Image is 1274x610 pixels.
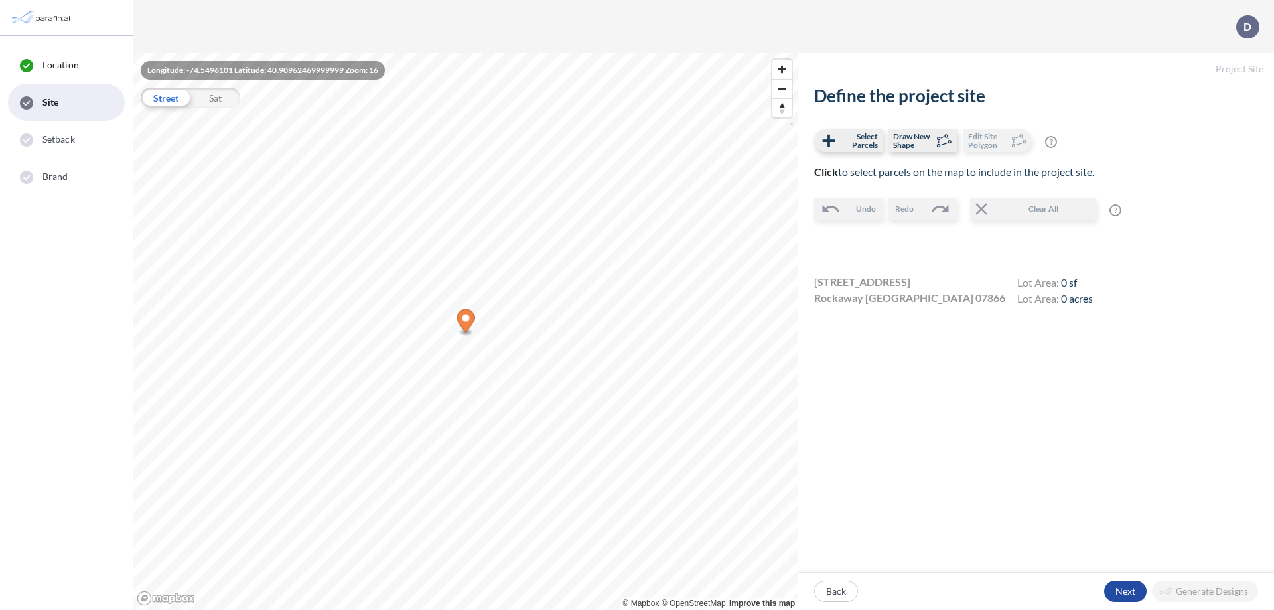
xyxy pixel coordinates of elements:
[42,96,58,109] span: Site
[814,165,838,178] b: Click
[772,80,792,98] span: Zoom out
[826,585,846,598] p: Back
[1045,136,1057,148] span: ?
[970,198,1096,220] button: Clear All
[10,5,74,30] img: Parafin
[888,198,957,220] button: Redo
[662,599,726,608] a: OpenStreetMap
[968,132,1007,149] span: Edit Site Polygon
[42,58,79,72] span: Location
[991,203,1095,215] span: Clear All
[814,274,910,290] span: [STREET_ADDRESS]
[814,86,1258,106] h2: Define the project site
[729,599,795,608] a: Improve this map
[798,53,1274,86] h5: Project Site
[137,591,195,606] a: Mapbox homepage
[42,133,75,146] span: Setback
[772,99,792,117] span: Reset bearing to north
[1061,292,1093,305] span: 0 acres
[623,599,660,608] a: Mapbox
[190,88,240,108] div: Sat
[1017,292,1093,308] h4: Lot Area:
[895,203,914,215] span: Redo
[1243,21,1251,33] p: D
[457,309,475,337] div: Map marker
[814,581,858,602] button: Back
[141,61,385,80] div: Longitude: -74.5496101 Latitude: 40.90962469999999 Zoom: 16
[772,79,792,98] button: Zoom out
[893,132,932,149] span: Draw New Shape
[814,198,883,220] button: Undo
[772,60,792,79] button: Zoom in
[1109,204,1121,216] span: ?
[856,203,876,215] span: Undo
[42,170,68,183] span: Brand
[839,132,878,149] span: Select Parcels
[133,53,798,610] canvas: Map
[814,290,1005,306] span: Rockaway [GEOGRAPHIC_DATA] 07866
[1115,585,1135,598] p: Next
[814,165,1094,178] span: to select parcels on the map to include in the project site.
[1104,581,1147,602] button: Next
[772,98,792,117] button: Reset bearing to north
[141,88,190,108] div: Street
[1017,276,1093,292] h4: Lot Area:
[1061,276,1077,289] span: 0 sf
